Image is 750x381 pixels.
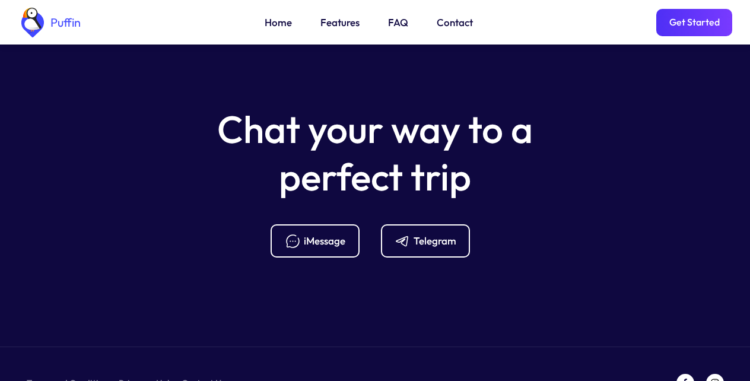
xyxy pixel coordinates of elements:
div: Puffin [47,17,81,28]
a: Features [320,15,360,30]
a: Home [265,15,292,30]
div: iMessage [304,234,345,247]
a: home [18,8,81,37]
a: iMessage [271,224,369,258]
a: FAQ [388,15,408,30]
a: Telegram [381,224,479,258]
a: Get Started [656,9,732,36]
a: Contact [437,15,473,30]
h5: Chat your way to a perfect trip [197,106,553,201]
div: Telegram [414,234,456,247]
